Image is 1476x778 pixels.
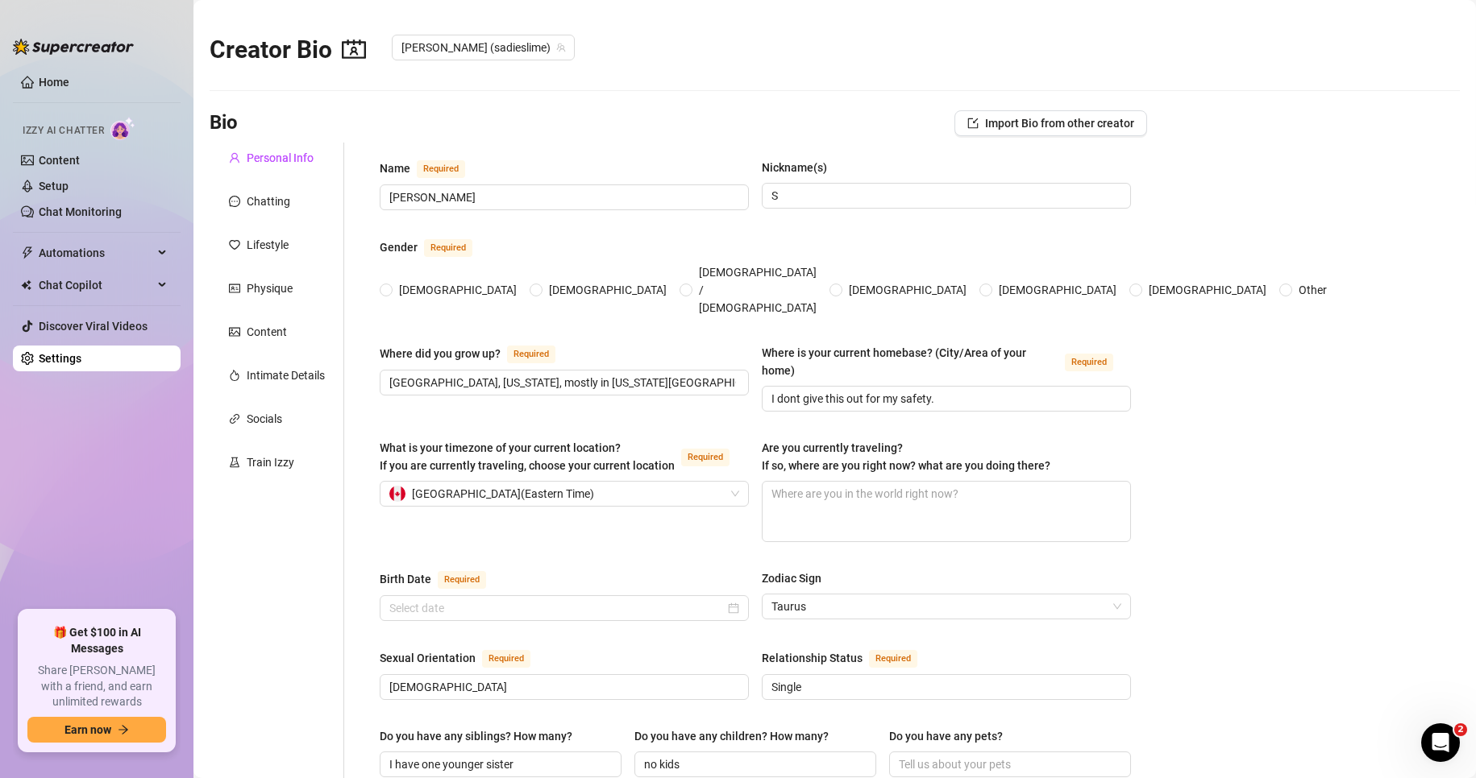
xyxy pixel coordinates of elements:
[380,238,418,256] div: Gender
[692,263,823,317] span: [DEMOGRAPHIC_DATA] / [DEMOGRAPHIC_DATA]
[229,457,240,468] span: experiment
[64,723,111,736] span: Earn now
[229,370,240,381] span: fire
[412,482,594,506] span: [GEOGRAPHIC_DATA] ( Eastern Time )
[380,238,490,257] label: Gender
[229,326,240,337] span: picture
[762,648,935,668] label: Relationship Status
[634,727,829,745] div: Do you have any children? How many?
[762,159,838,176] label: Nickname(s)
[210,110,238,136] h3: Bio
[482,650,530,668] span: Required
[393,281,523,299] span: [DEMOGRAPHIC_DATA]
[771,594,1121,619] span: Taurus
[247,149,314,167] div: Personal Info
[380,727,584,745] label: Do you have any siblings? How many?
[1065,354,1113,371] span: Required
[39,272,153,298] span: Chat Copilot
[229,283,240,294] span: idcard
[1292,281,1333,299] span: Other
[27,663,166,710] span: Share [PERSON_NAME] with a friend, and earn unlimited rewards
[762,159,827,176] div: Nickname(s)
[247,323,287,341] div: Content
[23,123,104,139] span: Izzy AI Chatter
[229,239,240,250] span: heart
[869,650,917,668] span: Required
[380,159,483,178] label: Name
[1142,281,1273,299] span: [DEMOGRAPHIC_DATA]
[389,486,405,502] img: ca
[762,344,1058,379] div: Where is your current homebase? (City/Area of your home)
[380,159,410,177] div: Name
[380,727,572,745] div: Do you have any siblings? How many?
[247,366,325,384] div: Intimate Details
[634,727,840,745] label: Do you have any children? How many?
[247,453,294,471] div: Train Izzy
[247,236,289,254] div: Lifestyle
[985,117,1134,130] span: Import Bio from other creator
[389,755,609,773] input: Do you have any siblings? How many?
[543,281,673,299] span: [DEMOGRAPHIC_DATA]
[899,755,1118,773] input: Do you have any pets?
[247,410,282,428] div: Socials
[889,727,1003,745] div: Do you have any pets?
[967,118,979,129] span: import
[389,599,725,617] input: Birth Date
[889,727,1014,745] label: Do you have any pets?
[229,196,240,207] span: message
[380,570,431,588] div: Birth Date
[39,154,80,167] a: Content
[424,239,472,257] span: Required
[380,569,504,589] label: Birth Date
[210,35,366,65] h2: Creator Bio
[39,320,148,333] a: Discover Viral Videos
[39,352,81,365] a: Settings
[401,35,565,60] span: Sadie (sadieslime)
[681,449,730,466] span: Required
[110,117,135,140] img: AI Chatter
[39,180,69,192] a: Setup
[380,344,573,363] label: Where did you grow up?
[247,192,290,210] div: Chatting
[644,755,863,773] input: Do you have any children? How many?
[1421,723,1460,762] iframe: Intercom live chat
[1454,723,1467,736] span: 2
[27,625,166,656] span: 🎁 Get $100 in AI Messages
[389,678,736,696] input: Sexual Orientation
[380,648,548,668] label: Sexual Orientation
[556,43,566,52] span: team
[762,569,833,587] label: Zodiac Sign
[229,413,240,424] span: link
[992,281,1123,299] span: [DEMOGRAPHIC_DATA]
[21,246,34,259] span: thunderbolt
[389,374,736,391] input: Where did you grow up?
[247,279,293,297] div: Physique
[438,571,486,589] span: Required
[21,279,31,291] img: Chat Copilot
[762,344,1131,379] label: Where is your current homebase? (City/Area of your home)
[39,205,122,218] a: Chat Monitoring
[762,569,821,587] div: Zodiac Sign
[771,187,1118,205] input: Nickname(s)
[380,441,675,472] span: What is your timezone of your current location? If you are currently traveling, choose your curre...
[13,39,134,55] img: logo-BBDzfeDw.svg
[771,390,1118,408] input: Where is your current homebase? (City/Area of your home)
[762,649,863,667] div: Relationship Status
[380,649,476,667] div: Sexual Orientation
[39,240,153,266] span: Automations
[118,724,129,735] span: arrow-right
[507,346,555,363] span: Required
[954,110,1147,136] button: Import Bio from other creator
[342,37,366,61] span: contacts
[39,76,69,89] a: Home
[417,160,465,178] span: Required
[27,717,166,743] button: Earn nowarrow-right
[380,345,501,362] div: Where did you grow up?
[842,281,973,299] span: [DEMOGRAPHIC_DATA]
[389,188,736,206] input: Name
[229,152,240,163] span: user
[771,678,1118,696] input: Relationship Status
[762,441,1050,472] span: Are you currently traveling? If so, where are you right now? what are you doing there?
